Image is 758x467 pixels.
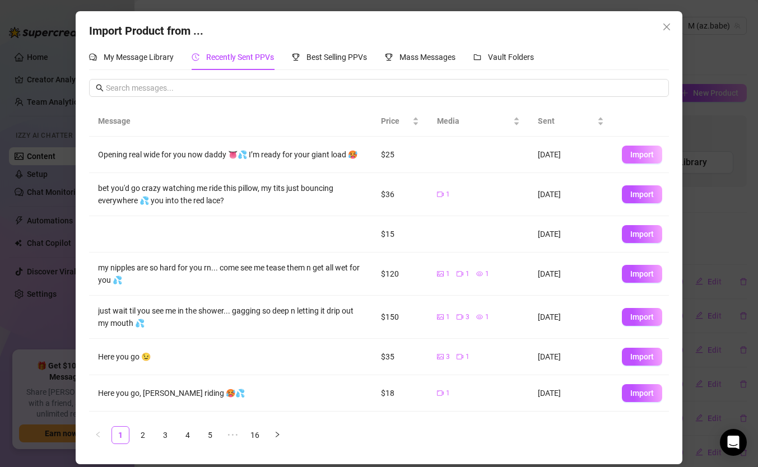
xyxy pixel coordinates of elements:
td: $90 [372,412,428,455]
span: trophy [385,53,393,61]
span: Best Selling PPVs [306,53,367,62]
span: video-camera [437,191,444,198]
span: 3 [446,352,450,362]
span: 1 [446,312,450,323]
td: $18 [372,375,428,412]
span: ••• [224,426,241,444]
span: Media [437,115,511,127]
span: folder [473,53,481,61]
li: 2 [134,426,152,444]
span: Sent [538,115,595,127]
a: 3 [157,427,174,443]
button: Close [658,18,676,36]
a: 1 [112,427,129,443]
span: trophy [292,53,300,61]
span: right [274,431,281,438]
span: 1 [446,269,450,279]
span: Import [630,150,654,159]
td: [DATE] [529,412,613,455]
td: $35 [372,339,428,375]
div: Opening real wide for you now daddy 👅💦 I’m ready for your giant load 🥵 [98,148,362,161]
td: $36 [372,173,428,216]
span: 1 [466,269,469,279]
span: search [96,84,104,92]
span: Import [630,230,654,239]
span: Import [630,389,654,398]
span: Vault Folders [488,53,534,62]
td: $25 [372,137,428,173]
span: picture [437,270,444,277]
span: eye [476,270,483,277]
td: [DATE] [529,375,613,412]
td: $120 [372,253,428,296]
td: [DATE] [529,137,613,173]
button: Import [622,384,662,402]
a: 16 [247,427,263,443]
li: 4 [179,426,197,444]
button: left [89,426,107,444]
span: history [192,53,199,61]
span: 1 [485,269,489,279]
button: Import [622,146,662,164]
div: Here you go, [PERSON_NAME] riding 🥵💦 [98,387,362,399]
td: $15 [372,216,428,253]
span: Import Product from ... [89,24,203,38]
span: picture [437,314,444,320]
span: Mass Messages [399,53,455,62]
td: [DATE] [529,173,613,216]
span: Recently Sent PPVs [206,53,274,62]
li: Next Page [268,426,286,444]
li: 3 [156,426,174,444]
button: Import [622,185,662,203]
span: video-camera [437,390,444,396]
span: video-camera [457,314,463,320]
li: 5 [201,426,219,444]
span: eye [476,314,483,320]
div: Open Intercom Messenger [720,429,747,456]
th: Price [372,106,428,137]
td: [DATE] [529,253,613,296]
a: 5 [202,427,218,443]
a: 4 [179,427,196,443]
span: Import [630,352,654,361]
div: bet you'd go crazy watching me ride this pillow, my tits just bouncing everywhere 💦 you into the ... [98,182,362,207]
span: Close [658,22,676,31]
button: right [268,426,286,444]
a: 2 [134,427,151,443]
button: Import [622,265,662,283]
span: picture [437,353,444,360]
span: comment [89,53,97,61]
button: Import [622,225,662,243]
th: Message [89,106,371,137]
span: Import [630,269,654,278]
span: video-camera [457,270,463,277]
div: just wait til you see me in the shower... gagging so deep n letting it drip out my mouth 💦 [98,305,362,329]
td: [DATE] [529,296,613,339]
span: left [95,431,101,438]
th: Sent [529,106,613,137]
td: [DATE] [529,339,613,375]
span: 1 [485,312,489,323]
span: Import [630,312,654,321]
span: close [662,22,671,31]
li: 16 [246,426,264,444]
button: Import [622,348,662,366]
span: 1 [466,352,469,362]
th: Media [428,106,529,137]
span: Import [630,190,654,199]
li: 1 [111,426,129,444]
button: Import [622,308,662,326]
span: Price [381,115,410,127]
td: [DATE] [529,216,613,253]
span: My Message Library [104,53,174,62]
li: Next 5 Pages [224,426,241,444]
span: 1 [446,189,450,200]
span: video-camera [457,353,463,360]
input: Search messages... [106,82,662,94]
span: 1 [446,388,450,399]
div: my nipples are so hard for you rn... come see me tease them n get all wet for you 💦 [98,261,362,286]
span: 3 [466,312,469,323]
td: $150 [372,296,428,339]
div: Here you go 😉 [98,351,362,363]
li: Previous Page [89,426,107,444]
